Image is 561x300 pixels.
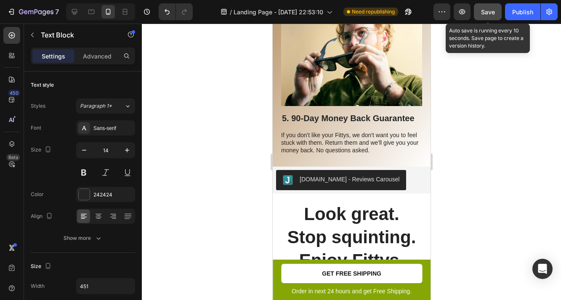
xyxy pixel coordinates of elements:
[3,3,63,20] button: 7
[8,90,20,96] div: 450
[273,24,431,300] iframe: Design area
[93,125,133,132] div: Sans-serif
[352,8,395,16] span: Need republishing
[512,8,533,16] div: Publish
[64,234,103,242] div: Show more
[27,151,127,160] div: [DOMAIN_NAME] - Reviews Carousel
[532,259,553,279] div: Open Intercom Messenger
[31,102,45,110] div: Styles
[77,279,135,294] input: Auto
[31,282,45,290] div: Width
[55,7,59,17] p: 7
[3,146,133,167] button: Judge.me - Reviews Carousel
[31,124,41,132] div: Font
[42,52,65,61] p: Settings
[41,30,112,40] p: Text Block
[13,178,145,249] h2: Look great. Stop squinting. Enjoy Fittys.
[31,191,44,198] div: Color
[6,154,20,161] div: Beta
[505,3,540,20] button: Publish
[83,52,112,61] p: Advanced
[31,211,54,222] div: Align
[76,98,135,114] button: Paragraph 1*
[31,81,54,89] div: Text style
[474,3,502,20] button: Save
[31,261,53,272] div: Size
[93,191,133,199] div: 242424
[31,144,53,156] div: Size
[234,8,323,16] span: Landing Page - [DATE] 22:53:10
[80,102,112,110] span: Paragraph 1*
[10,151,20,162] img: Judgeme.png
[481,8,495,16] span: Save
[230,8,232,16] span: /
[159,3,193,20] div: Undo/Redo
[31,231,135,246] button: Show more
